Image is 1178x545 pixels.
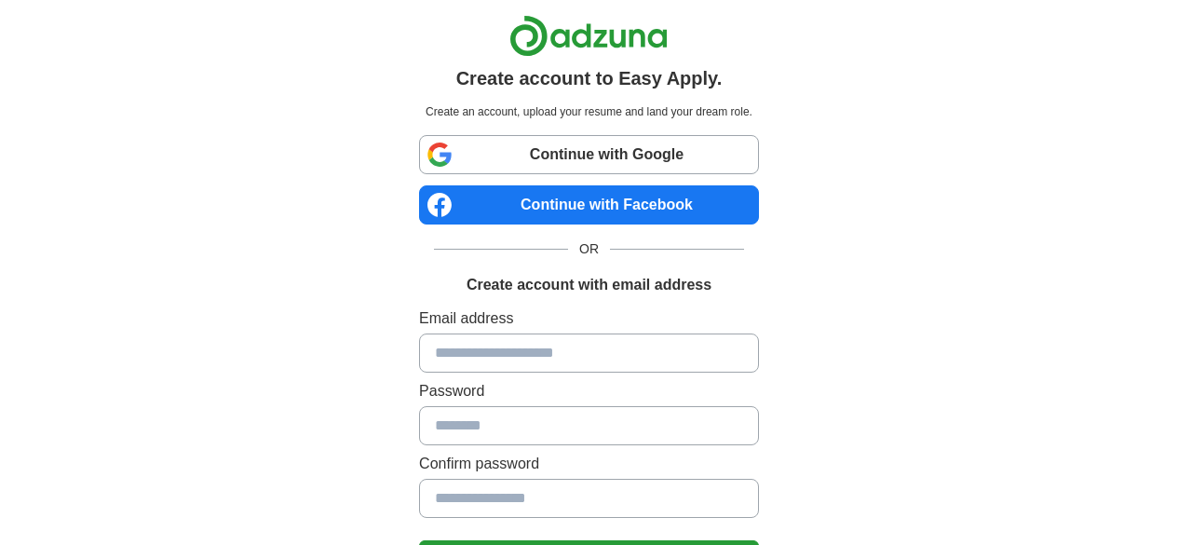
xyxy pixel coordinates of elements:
[419,453,759,475] label: Confirm password
[419,307,759,330] label: Email address
[419,185,759,225] a: Continue with Facebook
[456,64,723,92] h1: Create account to Easy Apply.
[419,135,759,174] a: Continue with Google
[467,274,711,296] h1: Create account with email address
[419,380,759,402] label: Password
[568,239,610,259] span: OR
[423,103,755,120] p: Create an account, upload your resume and land your dream role.
[509,15,668,57] img: Adzuna logo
